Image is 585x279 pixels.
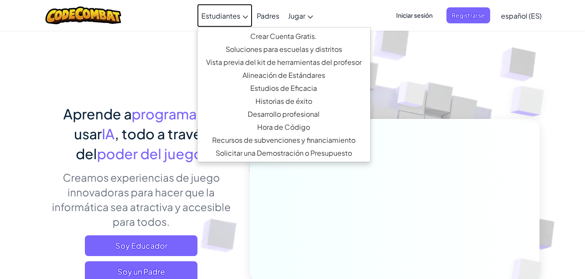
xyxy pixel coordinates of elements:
img: Cubos superpuestos [493,65,568,138]
a: Vista previa del kit de herramientas del profesor [197,56,370,69]
a: Desarrollo profesional [197,108,370,121]
p: Creamos experiencias de juego innovadoras para hacer que la informática sea atractiva y accesible... [46,170,237,229]
span: español (ES) [501,11,542,20]
button: Registrarse [446,7,490,23]
span: Jugar [288,11,305,20]
a: Jugar [284,4,317,27]
span: IA [102,125,115,142]
button: Iniciar sesión [391,7,438,23]
a: Recursos de subvenciones y financiamiento [197,134,370,147]
span: Estudiantes [201,11,240,20]
a: Padres [252,4,284,27]
a: Historias de éxito [197,95,370,108]
a: español (ES) [497,4,546,27]
a: Estudiantes [197,4,252,27]
img: Logotipo de CodeCombat [45,6,121,24]
span: Aprende a [63,105,132,122]
a: Estudios de Eficacia [197,82,370,95]
a: Solicitar una Demostración o Presupuesto [197,147,370,160]
span: poder del juego [97,145,203,162]
a: Alineación de Estándares [197,69,370,82]
span: , todo a través del [76,125,209,162]
a: Soy Educador [85,235,197,256]
a: Hora de Código [197,121,370,134]
img: Cubos superpuestos [381,64,443,129]
span: programar [132,105,201,122]
a: Crear Cuenta Gratis. [197,30,370,43]
a: Soluciones para escuelas y distritos [197,43,370,56]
